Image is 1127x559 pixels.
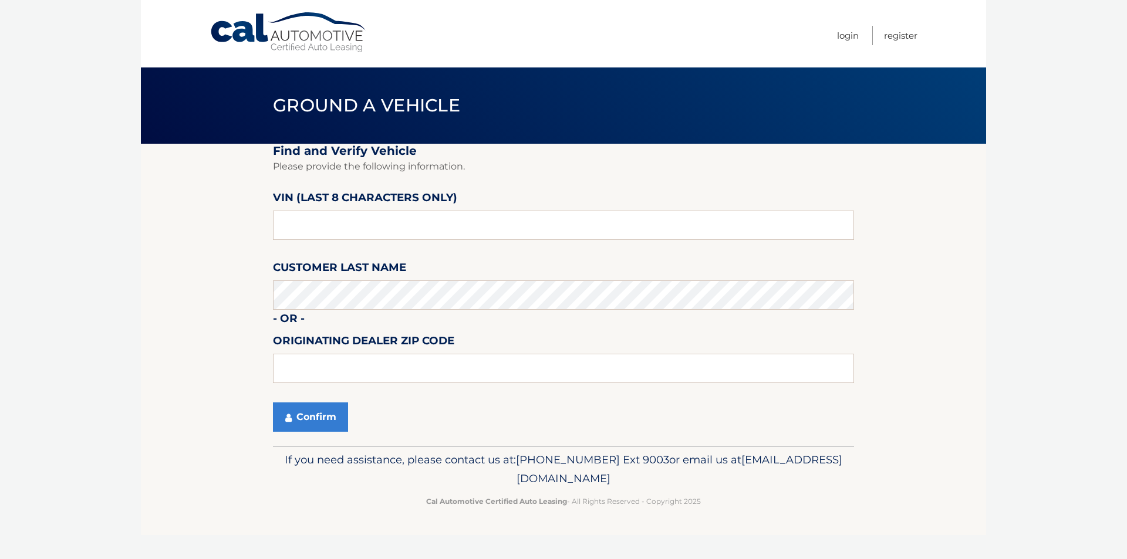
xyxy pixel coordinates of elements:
[273,259,406,280] label: Customer Last Name
[516,453,669,466] span: [PHONE_NUMBER] Ext 9003
[281,495,846,507] p: - All Rights Reserved - Copyright 2025
[837,26,859,45] a: Login
[273,332,454,354] label: Originating Dealer Zip Code
[273,189,457,211] label: VIN (last 8 characters only)
[884,26,917,45] a: Register
[273,402,348,432] button: Confirm
[273,310,305,331] label: - or -
[273,94,460,116] span: Ground a Vehicle
[273,158,854,175] p: Please provide the following information.
[426,497,567,506] strong: Cal Automotive Certified Auto Leasing
[273,144,854,158] h2: Find and Verify Vehicle
[210,12,368,53] a: Cal Automotive
[281,450,846,488] p: If you need assistance, please contact us at: or email us at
